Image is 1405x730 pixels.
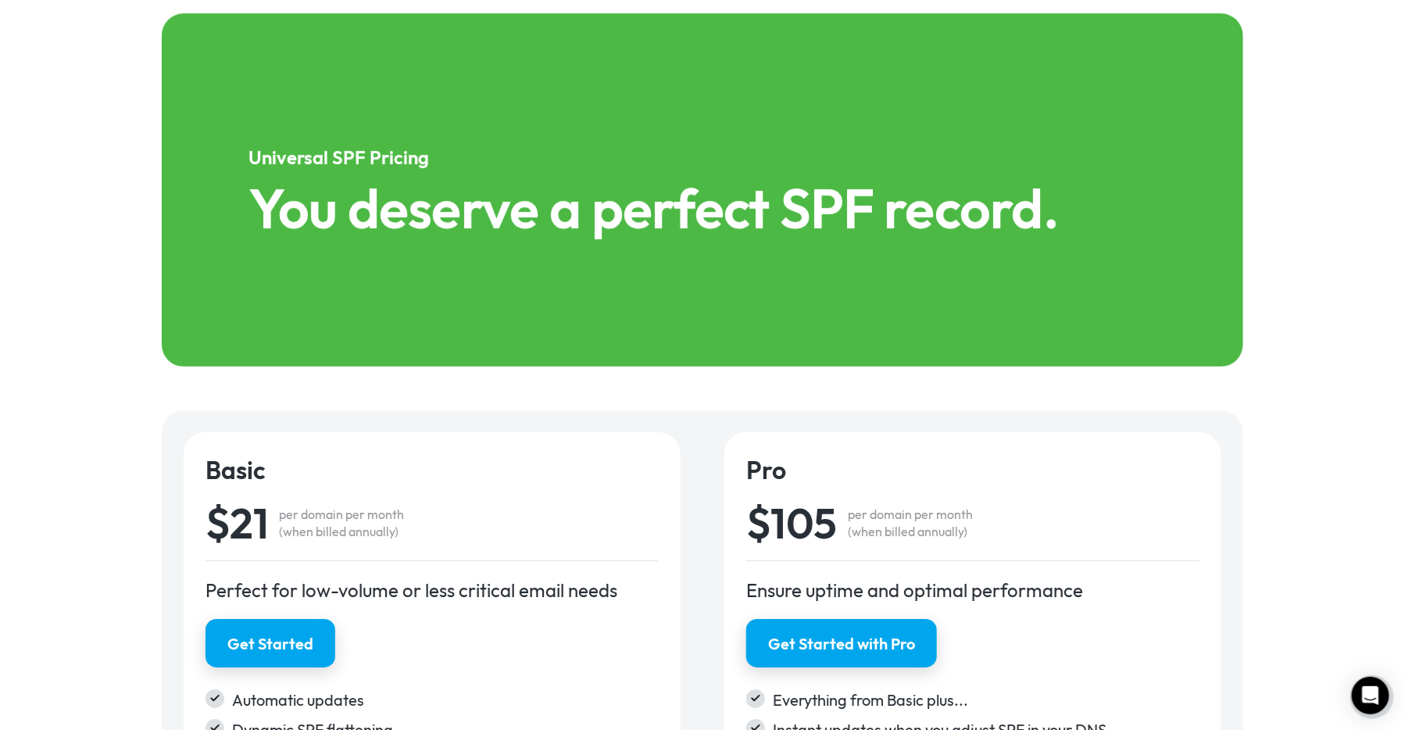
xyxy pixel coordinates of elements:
a: Get Started [206,619,335,667]
div: per domain per month (when billed annually) [279,506,404,540]
div: Everything from Basic plus... [773,689,1199,711]
h1: You deserve a perfect SPF record. [249,181,1157,235]
h4: Pro [746,454,1199,485]
h4: Basic [206,454,659,485]
div: Open Intercom Messenger [1352,677,1389,714]
div: Ensure uptime and optimal performance [746,578,1199,603]
h5: Universal SPF Pricing [249,145,1157,170]
div: Get Started [227,633,313,655]
div: Get Started with Pro [768,633,915,655]
div: per domain per month (when billed annually) [848,506,973,540]
div: $21 [206,502,268,544]
a: Get Started with Pro [746,619,937,667]
div: $105 [746,502,837,544]
div: Automatic updates [232,689,659,711]
div: Perfect for low-volume or less critical email needs [206,578,659,603]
